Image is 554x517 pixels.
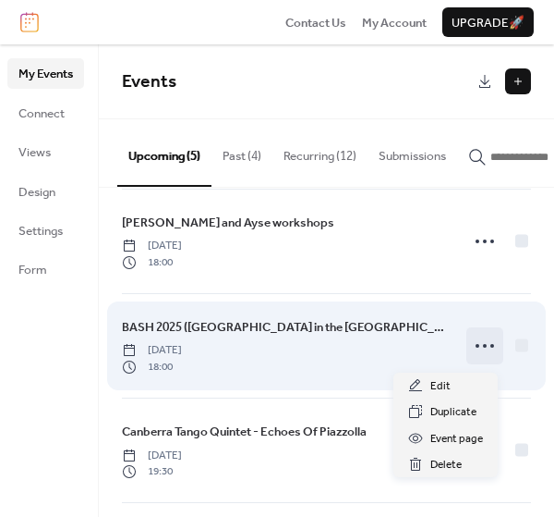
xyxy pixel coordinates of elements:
a: Views [7,137,84,166]
a: BASH 2025 ([GEOGRAPHIC_DATA] in the [GEOGRAPHIC_DATA]) [122,317,448,338]
span: 18:00 [122,359,182,375]
a: Design [7,177,84,206]
span: [PERSON_NAME] and Ayse workshops [122,214,334,232]
a: Canberra Tango Quintet - Echoes Of Piazzolla [122,422,367,442]
a: My Account [362,13,427,31]
span: Form [18,261,47,279]
span: Settings [18,222,63,240]
span: Views [18,143,51,162]
a: My Events [7,58,84,88]
span: Contact Us [285,14,346,32]
a: Form [7,254,84,284]
span: Canberra Tango Quintet - Echoes Of Piazzolla [122,423,367,441]
span: 18:00 [122,254,182,271]
span: Event page [430,430,483,449]
button: Recurring (12) [272,119,367,184]
span: [DATE] [122,238,182,254]
span: Delete [430,456,462,474]
span: Events [122,65,176,99]
a: Connect [7,98,84,128]
span: Duplicate [430,403,476,422]
span: Design [18,183,55,202]
a: [PERSON_NAME] and Ayse workshops [122,213,334,233]
a: Settings [7,215,84,245]
span: Upgrade 🚀 [452,14,524,32]
span: 19:30 [122,463,182,480]
span: [DATE] [122,448,182,464]
span: Edit [430,377,451,396]
button: Upcoming (5) [117,119,211,186]
a: Contact Us [285,13,346,31]
span: My Events [18,65,73,83]
span: [DATE] [122,342,182,359]
button: Upgrade🚀 [442,7,534,37]
button: Past (4) [211,119,272,184]
button: Submissions [367,119,457,184]
span: Connect [18,105,65,123]
img: logo [20,12,39,32]
span: My Account [362,14,427,32]
span: BASH 2025 ([GEOGRAPHIC_DATA] in the [GEOGRAPHIC_DATA]) [122,318,448,337]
